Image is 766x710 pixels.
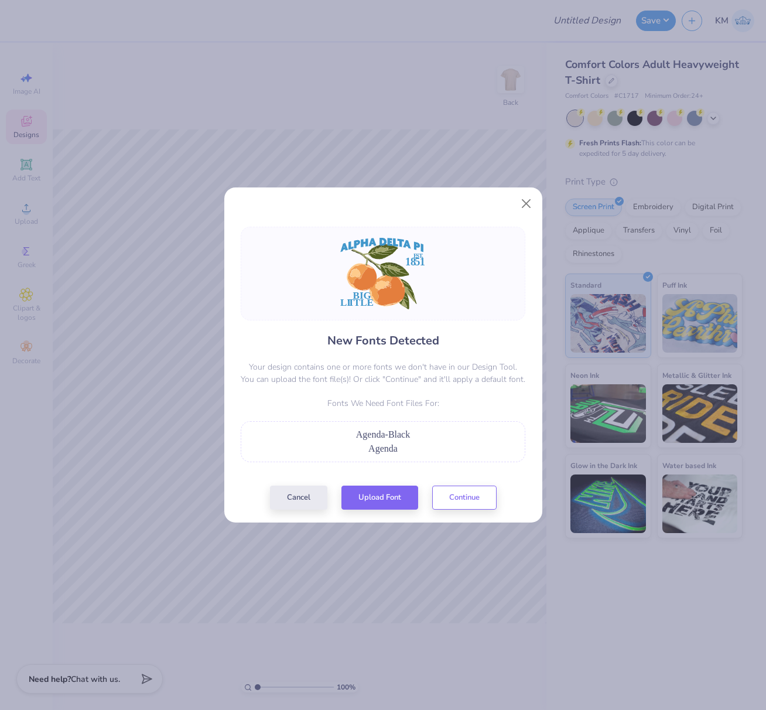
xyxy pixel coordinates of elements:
p: Fonts We Need Font Files For: [241,397,525,409]
span: Agenda-Black [356,429,410,439]
span: Agenda [368,443,398,453]
h4: New Fonts Detected [327,332,439,349]
button: Cancel [270,486,327,510]
p: Your design contains one or more fonts we don't have in our Design Tool. You can upload the font ... [241,361,525,385]
button: Continue [432,486,497,510]
button: Close [515,192,537,214]
button: Upload Font [341,486,418,510]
